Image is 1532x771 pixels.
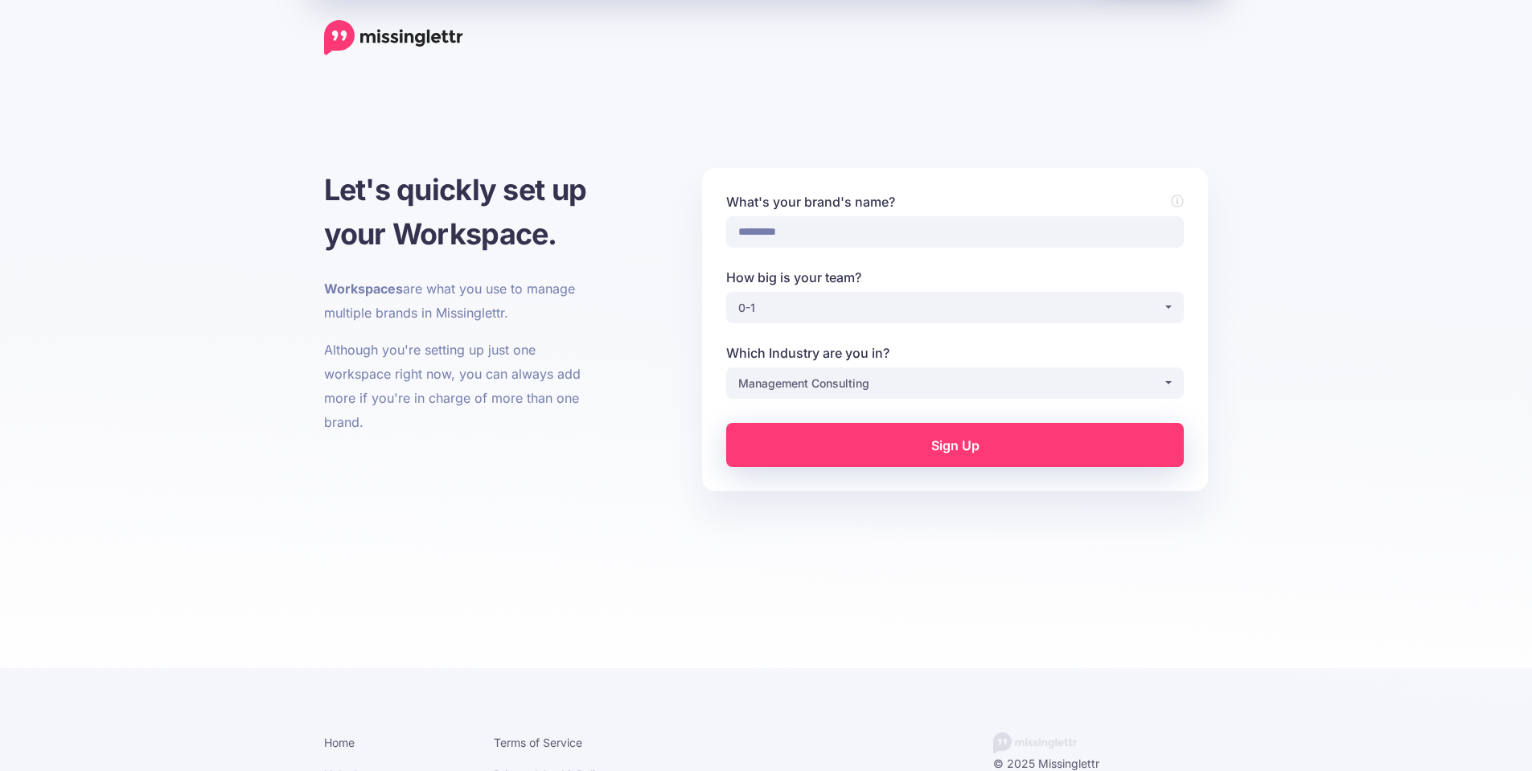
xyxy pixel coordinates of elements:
a: Terms of Service [494,736,582,749]
label: What's your brand's name? [726,192,1184,211]
label: How big is your team? [726,268,1184,287]
label: Which Industry are you in? [726,343,1184,363]
button: Management Consulting [726,367,1184,399]
b: Workspaces [324,281,403,297]
div: Management Consulting [738,374,1163,393]
p: are what you use to manage multiple brands in Missinglettr. [324,277,603,325]
a: Sign Up [726,423,1184,467]
button: 0-1 [726,292,1184,323]
a: Home [324,20,463,55]
a: Home [324,736,355,749]
p: Although you're setting up just one workspace right now, you can always add more if you're in cha... [324,338,603,434]
h1: Let's quickly set up your Workspace. [324,168,603,256]
div: 0-1 [738,298,1163,318]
